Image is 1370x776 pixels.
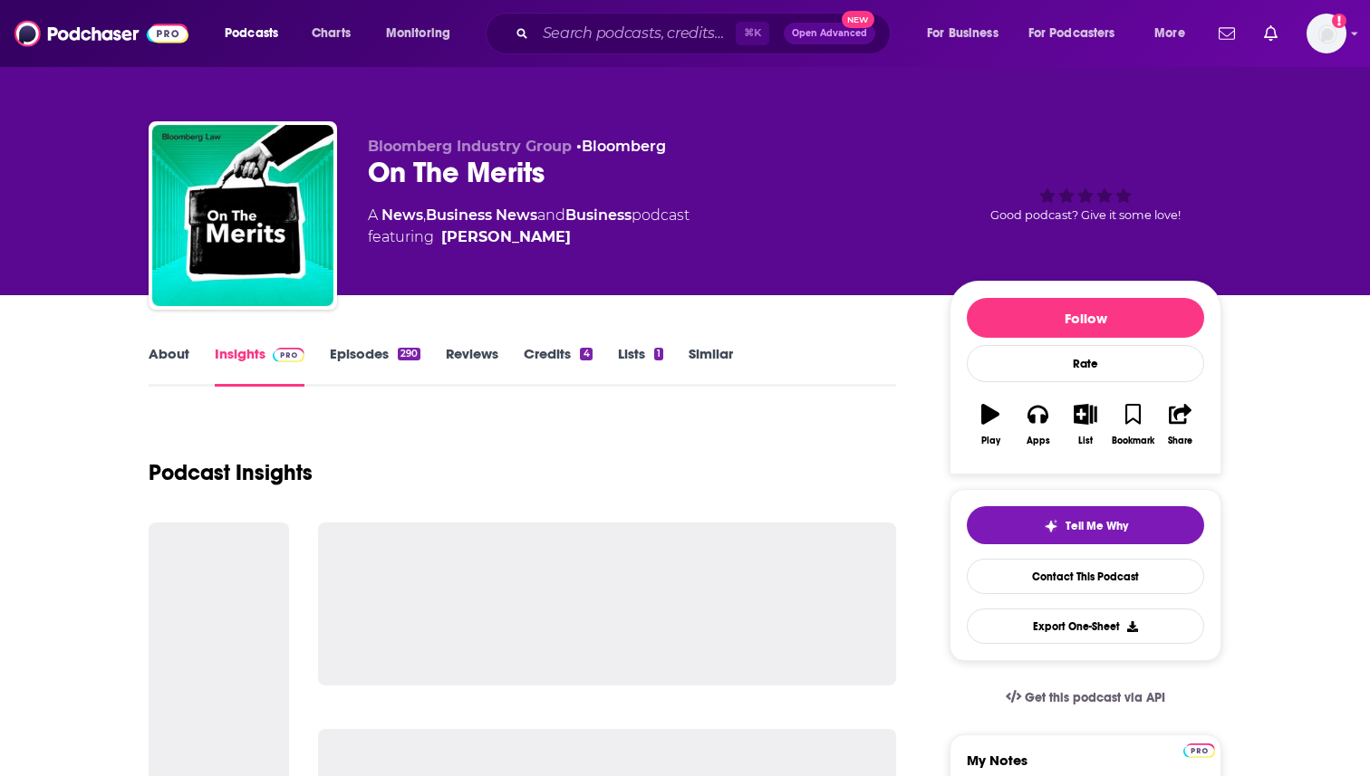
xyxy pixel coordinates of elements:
button: tell me why sparkleTell Me Why [967,506,1204,544]
svg: Add a profile image [1332,14,1346,28]
a: Episodes290 [330,345,420,387]
span: featuring [368,226,690,248]
a: Contact This Podcast [967,559,1204,594]
button: open menu [1017,19,1142,48]
button: open menu [373,19,474,48]
button: open menu [1142,19,1208,48]
h1: Podcast Insights [149,459,313,486]
a: Business [565,206,632,224]
span: For Business [927,21,999,46]
img: Podchaser Pro [273,348,304,362]
a: About [149,345,189,387]
img: On The Merits [152,125,333,306]
span: Good podcast? Give it some love! [990,208,1181,222]
a: David Schultz [441,226,571,248]
div: Search podcasts, credits, & more... [503,13,908,54]
div: Apps [1027,436,1050,446]
a: Reviews [446,345,498,387]
div: List [1078,436,1093,446]
div: Bookmark [1112,436,1154,446]
span: More [1154,21,1185,46]
div: Share [1168,436,1192,446]
span: Tell Me Why [1066,519,1128,533]
span: Bloomberg Industry Group [368,138,572,155]
img: Podchaser Pro [1183,743,1215,758]
span: ⌘ K [736,22,769,45]
span: , [423,206,426,224]
div: Good podcast? Give it some love! [950,138,1221,250]
button: Show profile menu [1307,14,1346,53]
span: New [842,11,874,28]
a: Get this podcast via API [991,675,1180,720]
button: open menu [212,19,302,48]
span: Get this podcast via API [1025,690,1165,705]
div: A podcast [368,205,690,248]
span: • [576,138,666,155]
span: and [537,206,565,224]
button: Play [967,392,1014,457]
img: tell me why sparkle [1044,519,1058,533]
button: Open AdvancedNew [784,23,875,44]
a: Pro website [1183,741,1215,758]
button: Export One-Sheet [967,608,1204,644]
input: Search podcasts, credits, & more... [535,19,736,48]
button: Follow [967,298,1204,338]
img: Podchaser - Follow, Share and Rate Podcasts [14,16,188,51]
a: Credits4 [524,345,592,387]
a: Lists1 [618,345,663,387]
span: For Podcasters [1028,21,1115,46]
button: Bookmark [1109,392,1156,457]
button: Apps [1014,392,1061,457]
a: Show notifications dropdown [1211,18,1242,49]
div: 290 [398,348,420,360]
span: Open Advanced [792,29,867,38]
button: Share [1157,392,1204,457]
a: Business News [426,206,537,224]
div: Play [981,436,1000,446]
a: InsightsPodchaser Pro [215,345,304,387]
span: Monitoring [386,21,450,46]
a: Similar [689,345,733,387]
div: 1 [654,348,663,360]
button: List [1062,392,1109,457]
img: User Profile [1307,14,1346,53]
div: Rate [967,345,1204,382]
a: Bloomberg [582,138,666,155]
div: 4 [580,348,592,360]
a: News [381,206,423,224]
button: open menu [914,19,1021,48]
a: Charts [300,19,362,48]
span: Logged in as cmand-s [1307,14,1346,53]
span: Podcasts [225,21,278,46]
span: Charts [312,21,351,46]
a: Show notifications dropdown [1257,18,1285,49]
